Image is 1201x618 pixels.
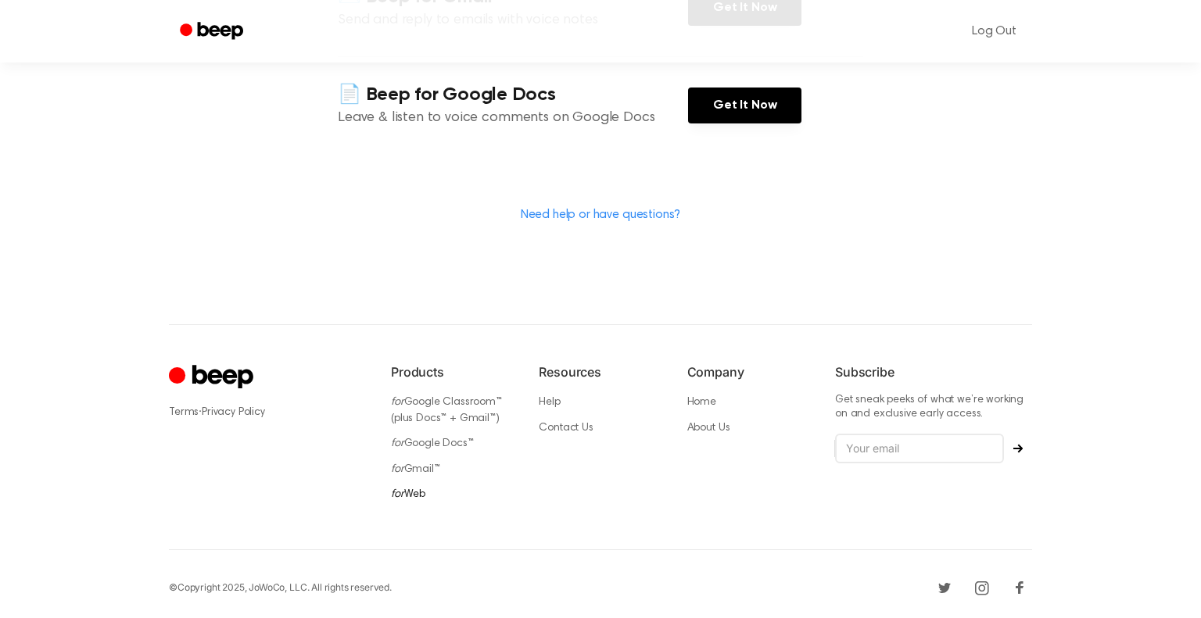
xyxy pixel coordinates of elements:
[835,394,1032,421] p: Get sneak peeks of what we’re working on and exclusive early access.
[539,363,661,381] h6: Resources
[688,88,801,123] a: Get It Now
[169,16,257,47] a: Beep
[391,363,514,381] h6: Products
[956,13,1032,50] a: Log Out
[169,580,392,595] div: © Copyright 2025, JoWoCo, LLC. All rights reserved.
[391,464,440,475] a: forGmail™
[539,423,593,434] a: Contact Us
[338,108,688,129] p: Leave & listen to voice comments on Google Docs
[169,407,199,418] a: Terms
[391,489,425,500] a: forWeb
[202,407,265,418] a: Privacy Policy
[391,489,404,500] i: for
[539,397,560,408] a: Help
[687,423,730,434] a: About Us
[932,575,957,600] a: Twitter
[521,209,681,221] a: Need help or have questions?
[970,575,995,600] a: Instagram
[391,438,474,449] a: forGoogle Docs™
[169,404,366,420] div: ·
[391,464,404,475] i: for
[687,397,716,408] a: Home
[169,363,257,393] a: Cruip
[835,434,1004,463] input: Your email
[1004,444,1032,453] button: Subscribe
[338,82,688,108] h4: 📄 Beep for Google Docs
[687,363,810,381] h6: Company
[391,397,502,424] a: forGoogle Classroom™ (plus Docs™ + Gmail™)
[391,438,404,449] i: for
[835,363,1032,381] h6: Subscribe
[391,397,404,408] i: for
[1007,575,1032,600] a: Facebook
